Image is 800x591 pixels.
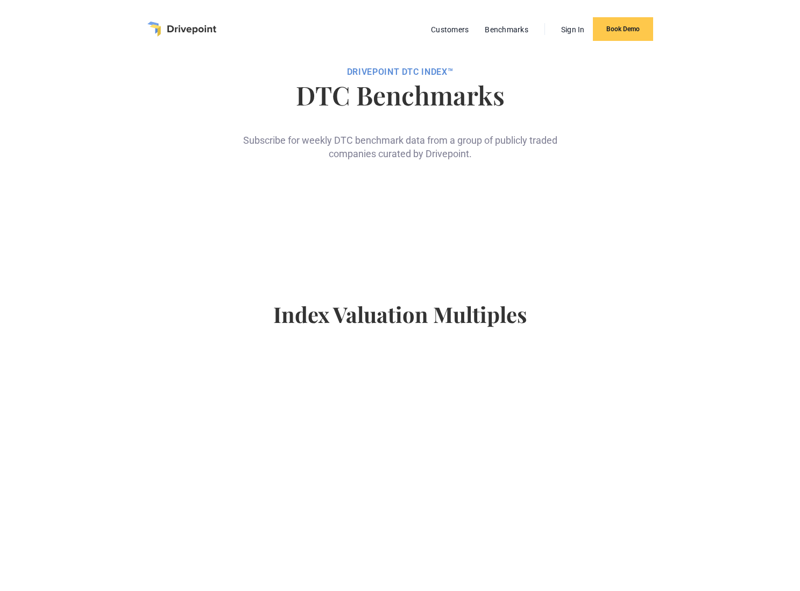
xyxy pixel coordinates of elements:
a: Customers [426,23,474,37]
h1: DTC Benchmarks [173,82,627,108]
a: Sign In [556,23,590,37]
iframe: Form 0 [256,178,544,258]
a: home [147,22,216,37]
a: Benchmarks [479,23,534,37]
div: DRIVEPOiNT DTC Index™ [173,67,627,78]
div: Subscribe for weekly DTC benchmark data from a group of publicly traded companies curated by Driv... [239,116,562,160]
a: Book Demo [593,17,653,41]
h4: Index Valuation Multiples [173,301,627,344]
